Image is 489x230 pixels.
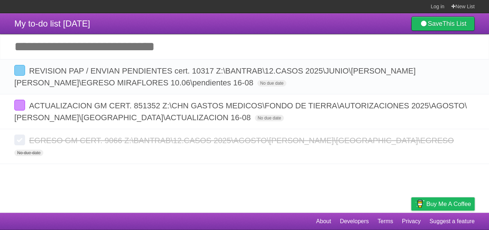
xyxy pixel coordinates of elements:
label: Done [14,135,25,145]
span: My to-do list [DATE] [14,19,90,28]
b: This List [442,20,466,27]
a: About [316,215,331,228]
span: No due date [257,80,286,86]
span: No due date [255,115,284,121]
label: Done [14,65,25,76]
a: Buy me a coffee [411,197,475,211]
a: Privacy [402,215,421,228]
span: Buy me a coffee [426,198,471,210]
span: EGRESO GM CERT. 9066 Z:\BANTRAB\12.CASOS 2025\AGOSTO\[PERSON_NAME]\[GEOGRAPHIC_DATA]\EGRESO [29,136,456,145]
a: Terms [378,215,393,228]
span: REVISION PAP / ENVIAN PENDIENTES cert. 10317 Z:\BANTRAB\12.CASOS 2025\JUNIO\[PERSON_NAME] [PERSON... [14,66,416,87]
a: Developers [340,215,369,228]
label: Done [14,100,25,111]
span: No due date [14,150,43,156]
span: ACTUALIZACION GM CERT. 851352 Z:\CHN GASTOS MEDICOS\FONDO DE TIERRA\AUTORIZACIONES 2025\AGOSTO\[P... [14,101,467,122]
a: SaveThis List [411,17,475,31]
a: Suggest a feature [430,215,475,228]
img: Buy me a coffee [415,198,425,210]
